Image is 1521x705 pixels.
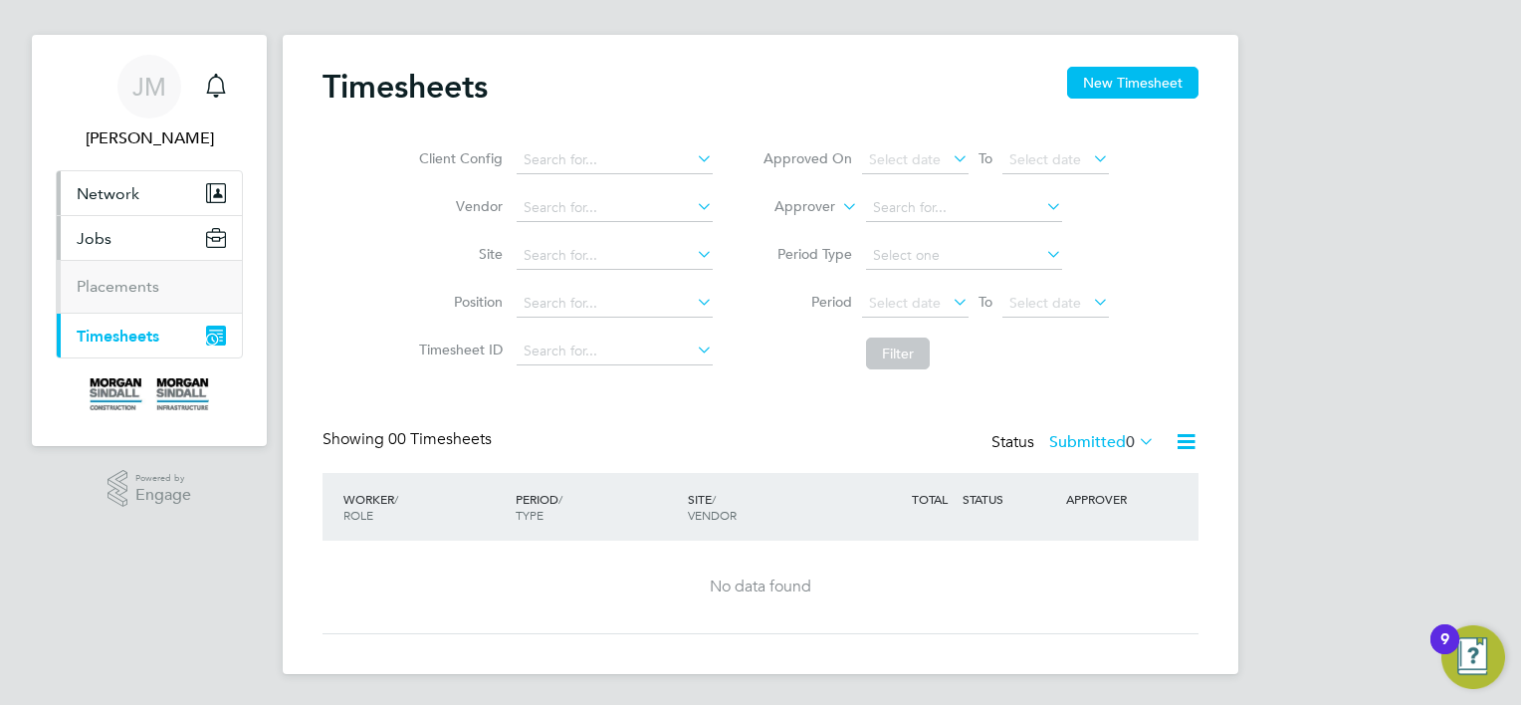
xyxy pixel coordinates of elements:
[90,378,209,410] img: morgansindall-logo-retina.png
[869,150,941,168] span: Select date
[56,126,243,150] span: James Morey
[1009,294,1081,312] span: Select date
[511,481,683,533] div: PERIOD
[57,314,242,357] button: Timesheets
[746,197,835,217] label: Approver
[77,327,159,346] span: Timesheets
[77,229,111,248] span: Jobs
[1440,639,1449,665] div: 9
[1126,432,1135,452] span: 0
[77,184,139,203] span: Network
[77,277,159,296] a: Placements
[135,470,191,487] span: Powered by
[388,429,492,449] span: 00 Timesheets
[394,491,398,507] span: /
[135,487,191,504] span: Engage
[323,67,488,107] h2: Timesheets
[56,378,243,410] a: Go to home page
[1067,67,1198,99] button: New Timesheet
[973,289,998,315] span: To
[517,290,713,318] input: Search for...
[1049,432,1155,452] label: Submitted
[973,145,998,171] span: To
[762,293,852,311] label: Period
[108,470,192,508] a: Powered byEngage
[991,429,1159,457] div: Status
[413,197,503,215] label: Vendor
[1009,150,1081,168] span: Select date
[132,74,166,100] span: JM
[338,481,511,533] div: WORKER
[866,242,1062,270] input: Select one
[57,171,242,215] button: Network
[56,55,243,150] a: JM[PERSON_NAME]
[343,507,373,523] span: ROLE
[762,149,852,167] label: Approved On
[688,507,737,523] span: VENDOR
[866,338,930,369] button: Filter
[1061,481,1165,517] div: APPROVER
[517,242,713,270] input: Search for...
[57,260,242,313] div: Jobs
[683,481,855,533] div: SITE
[912,491,948,507] span: TOTAL
[323,429,496,450] div: Showing
[558,491,562,507] span: /
[1441,625,1505,689] button: Open Resource Center, 9 new notifications
[869,294,941,312] span: Select date
[342,577,1179,597] div: No data found
[517,338,713,365] input: Search for...
[57,216,242,260] button: Jobs
[413,245,503,263] label: Site
[958,481,1061,517] div: STATUS
[413,341,503,358] label: Timesheet ID
[413,149,503,167] label: Client Config
[762,245,852,263] label: Period Type
[32,35,267,446] nav: Main navigation
[517,146,713,174] input: Search for...
[866,194,1062,222] input: Search for...
[712,491,716,507] span: /
[413,293,503,311] label: Position
[516,507,543,523] span: TYPE
[517,194,713,222] input: Search for...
